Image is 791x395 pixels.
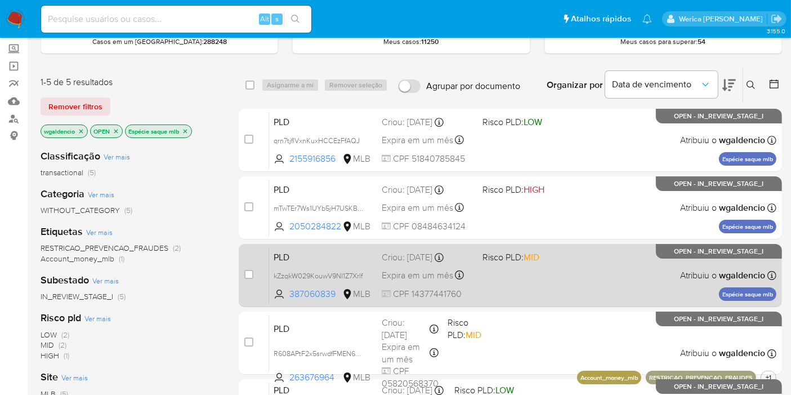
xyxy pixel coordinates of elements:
[260,14,269,24] span: Alt
[41,12,311,26] input: Pesquise usuários ou casos...
[771,13,783,25] a: Sair
[275,14,279,24] span: s
[767,26,785,35] span: 3.155.0
[284,11,307,27] button: search-icon
[679,14,767,24] p: werica.jgaldencio@mercadolivre.com
[642,14,652,24] a: Notificações
[571,13,631,25] span: Atalhos rápidos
